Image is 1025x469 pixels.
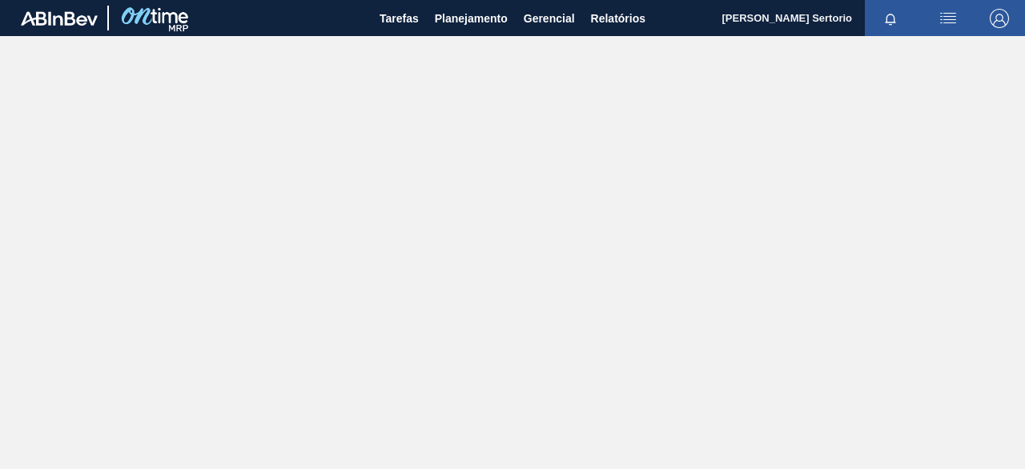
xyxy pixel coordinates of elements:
[380,9,419,28] span: Tarefas
[524,9,575,28] span: Gerencial
[939,9,958,28] img: userActions
[21,11,98,26] img: TNhmsLtSVTkK8tSr43FrP2fwEKptu5GPRR3wAAAABJRU5ErkJggg==
[435,9,508,28] span: Planejamento
[591,9,645,28] span: Relatórios
[990,9,1009,28] img: Logout
[865,7,916,30] button: Notificações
